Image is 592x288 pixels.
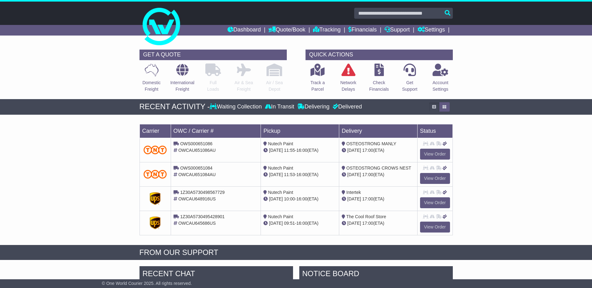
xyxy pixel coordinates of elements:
[362,221,373,226] span: 17:00
[342,171,415,178] div: (ETA)
[263,103,296,110] div: In Transit
[313,25,340,36] a: Tracking
[144,170,167,178] img: TNT_Domestic.png
[362,196,373,201] span: 17:00
[269,221,283,226] span: [DATE]
[150,192,160,205] img: GetCarrierServiceDarkLogo
[269,172,283,177] span: [DATE]
[228,25,261,36] a: Dashboard
[417,124,453,138] td: Status
[139,102,210,111] div: RECENT ACTIVITY -
[142,79,160,93] p: Domestic Freight
[342,196,415,202] div: (ETA)
[180,141,213,146] span: OWS000651086
[311,79,325,93] p: Track a Parcel
[170,79,194,93] p: International Freight
[347,196,361,201] span: [DATE]
[284,148,295,153] span: 11:55
[263,147,336,154] div: - (ETA)
[261,124,339,138] td: Pickup
[402,63,418,96] a: GetSupport
[269,196,283,201] span: [DATE]
[384,25,410,36] a: Support
[362,148,373,153] span: 17:00
[263,220,336,227] div: - (ETA)
[210,103,263,110] div: Waiting Collection
[296,172,307,177] span: 16:00
[178,172,216,177] span: OWCAU651084AU
[178,148,216,153] span: OWCAU651086AU
[340,79,356,93] p: Network Delays
[418,25,445,36] a: Settings
[346,166,411,170] span: OSTEOSTRONG CROWS NEST
[347,172,361,177] span: [DATE]
[402,79,417,93] p: Get Support
[205,79,221,93] p: Full Loads
[296,196,307,201] span: 16:00
[284,172,295,177] span: 11:53
[139,50,287,60] div: GET A QUOTE
[420,173,450,184] a: View Order
[331,103,362,110] div: Delivered
[268,141,293,146] span: Nutech Paint
[268,214,293,219] span: Nutech Paint
[268,25,305,36] a: Quote/Book
[266,79,283,93] p: Air / Sea Depot
[296,148,307,153] span: 16:00
[144,146,167,154] img: TNT_Domestic.png
[150,217,160,229] img: GetCarrierServiceDarkLogo
[420,149,450,160] a: View Order
[139,124,171,138] td: Carrier
[339,124,417,138] td: Delivery
[433,79,448,93] p: Account Settings
[296,103,331,110] div: Delivering
[299,266,453,283] div: NOTICE BOARD
[170,63,195,96] a: InternationalFreight
[180,190,224,195] span: 1Z30A5730498567729
[432,63,449,96] a: AccountSettings
[178,196,216,201] span: OWCAU648916US
[268,190,293,195] span: Nutech Paint
[139,248,453,257] div: FROM OUR SUPPORT
[362,172,373,177] span: 17:00
[142,63,161,96] a: DomesticFreight
[346,141,396,146] span: OSTEOSTRONG MANLY
[348,25,377,36] a: Financials
[420,222,450,233] a: View Order
[342,147,415,154] div: (ETA)
[369,63,389,96] a: CheckFinancials
[263,196,336,202] div: - (ETA)
[139,266,293,283] div: RECENT CHAT
[269,148,283,153] span: [DATE]
[180,166,213,170] span: OWS000651084
[268,166,293,170] span: Nutech Paint
[284,221,295,226] span: 09:51
[340,63,356,96] a: NetworkDelays
[235,79,253,93] p: Air & Sea Freight
[180,214,224,219] span: 1Z30A5730495428901
[284,196,295,201] span: 10:00
[102,281,192,286] span: © One World Courier 2025. All rights reserved.
[347,148,361,153] span: [DATE]
[306,50,453,60] div: QUICK ACTIONS
[171,124,261,138] td: OWC / Carrier #
[310,63,325,96] a: Track aParcel
[263,171,336,178] div: - (ETA)
[178,221,216,226] span: OWCAU645686US
[346,190,361,195] span: Intertek
[342,220,415,227] div: (ETA)
[296,221,307,226] span: 16:00
[420,197,450,208] a: View Order
[346,214,386,219] span: The Cool Roof Store
[369,79,389,93] p: Check Financials
[347,221,361,226] span: [DATE]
